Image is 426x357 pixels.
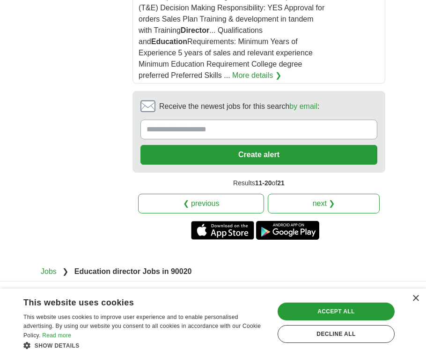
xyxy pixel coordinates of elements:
div: Show details [23,341,267,350]
a: by email [289,102,317,110]
a: Read more, opens a new window [42,332,71,339]
span: ❯ [62,267,68,275]
span: Receive the newest jobs for this search : [159,101,319,112]
div: Decline all [278,325,395,343]
span: 21 [277,179,285,187]
strong: Director [181,26,209,34]
span: Show details [35,342,80,349]
div: Accept all [278,303,395,320]
a: Get the Android app [256,221,319,240]
a: next ❯ [268,194,380,213]
a: ❮ previous [138,194,264,213]
div: This website uses cookies [23,294,243,308]
span: This website uses cookies to improve user experience and to enable personalised advertising. By u... [23,314,261,339]
a: Jobs [41,267,57,275]
strong: Education director Jobs in 90020 [74,267,192,275]
a: More details ❯ [232,70,281,81]
div: Results of [132,173,385,194]
div: Close [412,295,419,302]
strong: Education [151,38,187,46]
span: 11-20 [255,179,272,187]
button: Create alert [140,145,377,165]
a: Get the iPhone app [191,221,254,240]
